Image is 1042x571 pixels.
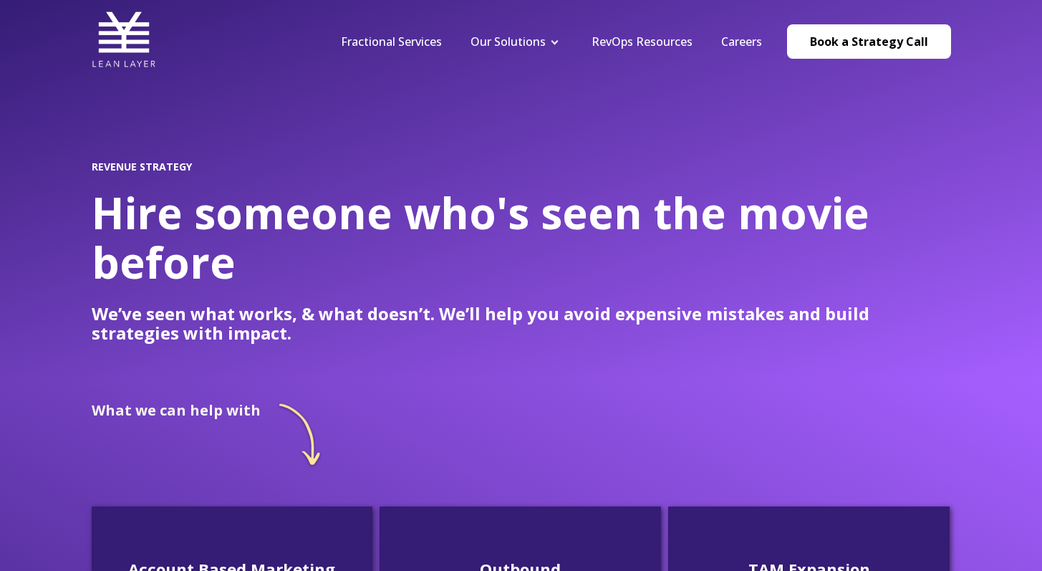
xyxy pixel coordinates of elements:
[92,161,951,173] h2: REVENUE STRATEGY
[471,34,546,49] a: Our Solutions
[787,24,951,59] a: Book a Strategy Call
[327,34,776,49] div: Navigation Menu
[92,402,261,418] h2: What we can help with
[341,34,442,49] a: Fractional Services
[721,34,762,49] a: Careers
[592,34,693,49] a: RevOps Resources
[92,7,156,72] img: Lean Layer Logo
[92,188,951,287] h1: Hire someone who's seen the movie before
[92,304,951,343] p: We’ve seen what works, & what doesn’t. We’ll help you avoid expensive mistakes and build strategi...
